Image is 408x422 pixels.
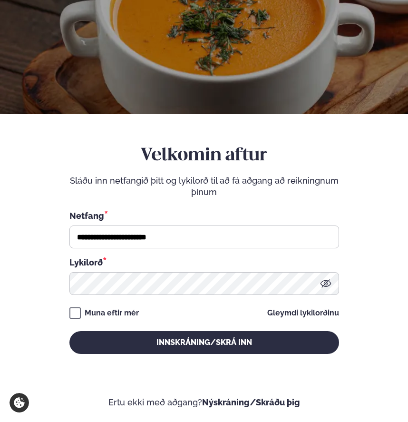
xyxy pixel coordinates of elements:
button: Innskráning/Skrá inn [69,331,339,354]
h2: Velkomin aftur [69,145,339,167]
a: Nýskráning/Skráðu þig [202,397,300,407]
p: Sláðu inn netfangið þitt og lykilorð til að fá aðgang að reikningnum þínum [69,175,339,198]
div: Lykilorð [69,256,339,268]
p: Ertu ekki með aðgang? [12,397,396,408]
div: Netfang [69,209,339,222]
a: Cookie settings [10,393,29,412]
a: Gleymdi lykilorðinu [267,309,339,317]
